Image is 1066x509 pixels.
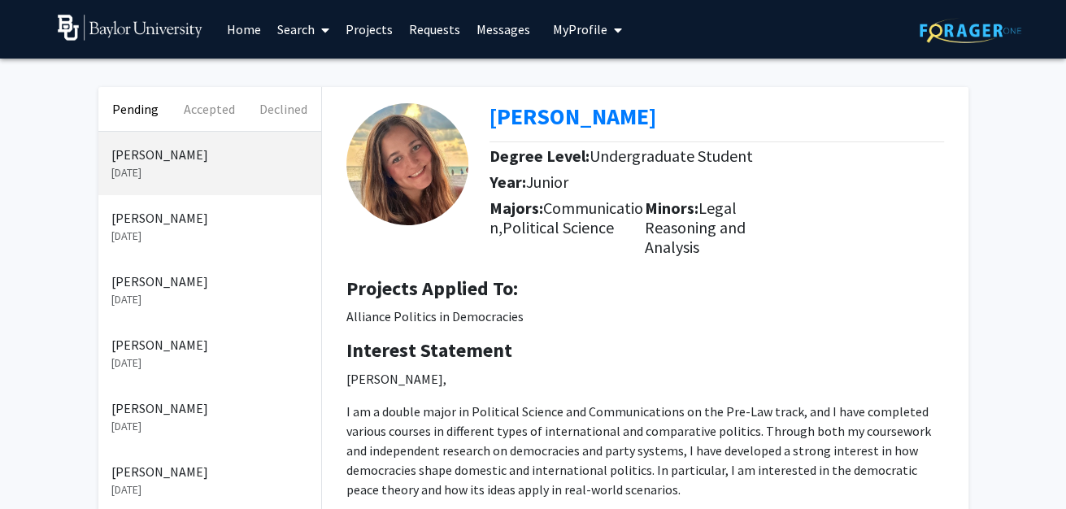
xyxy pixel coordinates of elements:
[98,87,172,131] button: Pending
[489,102,656,131] a: Opens in a new tab
[111,355,308,372] p: [DATE]
[920,18,1021,43] img: ForagerOne Logo
[489,198,543,218] b: Majors:
[489,198,643,237] span: Communication,
[172,87,246,131] button: Accepted
[489,102,656,131] b: [PERSON_NAME]
[503,217,614,237] span: Political Science
[645,198,698,218] b: Minors:
[346,276,518,301] b: Projects Applied To:
[346,103,468,225] img: Profile Picture
[111,481,308,498] p: [DATE]
[111,145,308,164] p: [PERSON_NAME]
[489,146,590,166] b: Degree Level:
[111,228,308,245] p: [DATE]
[269,1,337,58] a: Search
[111,398,308,418] p: [PERSON_NAME]
[468,1,538,58] a: Messages
[246,87,320,131] button: Declined
[346,307,944,326] p: Alliance Politics in Democracies
[111,164,308,181] p: [DATE]
[401,1,468,58] a: Requests
[12,436,69,497] iframe: Chat
[58,15,203,41] img: Baylor University Logo
[526,172,568,192] span: Junior
[590,146,753,166] span: Undergraduate Student
[346,402,944,499] p: I am a double major in Political Science and Communications on the Pre-Law track, and I have comp...
[111,418,308,435] p: [DATE]
[111,272,308,291] p: [PERSON_NAME]
[111,291,308,308] p: [DATE]
[111,335,308,355] p: [PERSON_NAME]
[645,198,746,257] span: Legal Reasoning and Analysis
[111,462,308,481] p: [PERSON_NAME]
[346,337,512,363] b: Interest Statement
[553,21,607,37] span: My Profile
[337,1,401,58] a: Projects
[346,369,944,389] p: [PERSON_NAME],
[489,172,526,192] b: Year:
[111,208,308,228] p: [PERSON_NAME]
[219,1,269,58] a: Home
